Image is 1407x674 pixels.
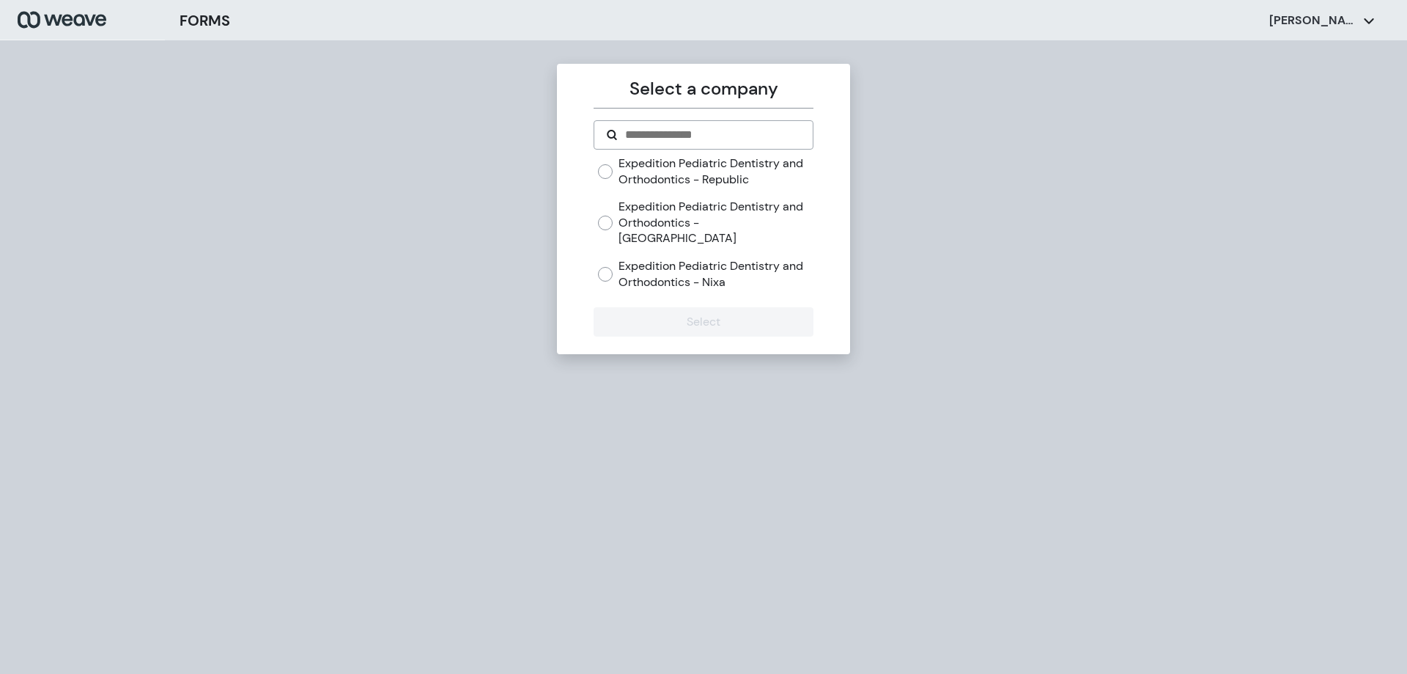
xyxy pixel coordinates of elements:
[624,126,800,144] input: Search
[618,199,813,246] label: Expedition Pediatric Dentistry and Orthodontics - [GEOGRAPHIC_DATA]
[594,76,813,102] p: Select a company
[180,10,230,32] h3: FORMS
[618,258,813,290] label: Expedition Pediatric Dentistry and Orthodontics - Nixa
[594,307,813,337] button: Select
[1269,12,1357,29] p: [PERSON_NAME]
[618,155,813,187] label: Expedition Pediatric Dentistry and Orthodontics - Republic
